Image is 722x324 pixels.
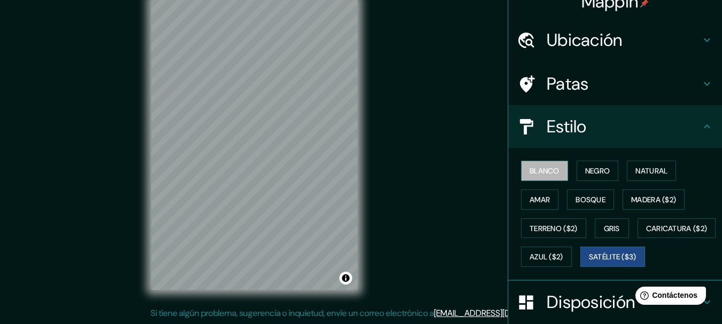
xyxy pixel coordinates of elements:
button: Negro [577,161,619,181]
font: Terreno ($2) [530,224,578,233]
font: Blanco [530,166,560,176]
font: Madera ($2) [631,195,676,204]
font: Natural [635,166,667,176]
button: Blanco [521,161,568,181]
font: Disposición [547,291,635,313]
font: Azul ($2) [530,252,563,262]
font: Ubicación [547,29,623,51]
button: Natural [627,161,676,181]
button: Gris [595,218,629,239]
font: Estilo [547,115,587,138]
font: Gris [604,224,620,233]
div: Patas [508,62,722,105]
div: Estilo [508,105,722,148]
button: Azul ($2) [521,247,572,267]
a: [EMAIL_ADDRESS][DOMAIN_NAME] [434,307,566,319]
font: Negro [585,166,610,176]
font: Amar [530,195,550,204]
button: Activar o desactivar atribución [339,272,352,285]
button: Satélite ($3) [580,247,645,267]
button: Caricatura ($2) [638,218,716,239]
font: Satélite ($3) [589,252,636,262]
button: Amar [521,189,558,210]
iframe: Lanzador de widgets de ayuda [627,282,710,312]
button: Terreno ($2) [521,218,586,239]
div: Disposición [508,281,722,323]
button: Bosque [567,189,614,210]
font: Caricatura ($2) [646,224,708,233]
div: Ubicación [508,19,722,61]
font: Bosque [576,195,605,204]
font: Si tiene algún problema, sugerencia o inquietud, envíe un correo electrónico a [151,307,434,319]
font: Patas [547,73,589,95]
button: Madera ($2) [623,189,685,210]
